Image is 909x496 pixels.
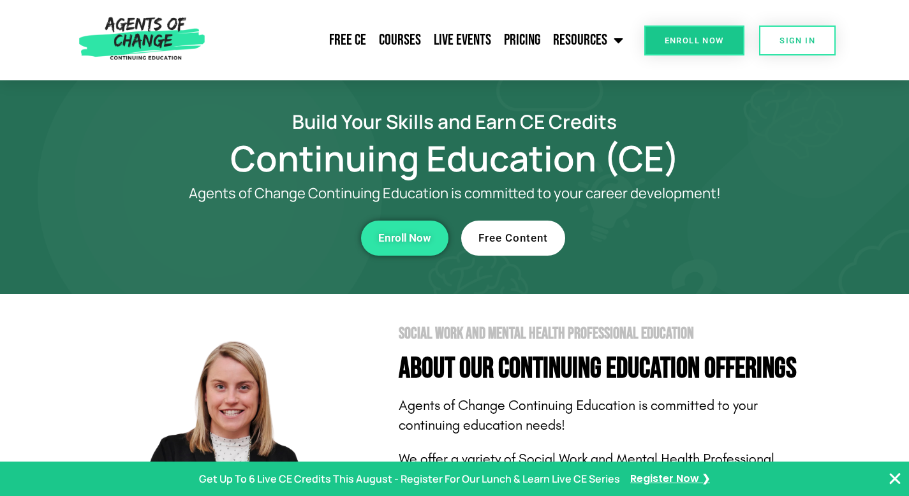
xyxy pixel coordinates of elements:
[91,143,818,173] h1: Continuing Education (CE)
[373,24,427,56] a: Courses
[142,186,767,201] p: Agents of Change Continuing Education is committed to your career development!
[478,233,548,244] span: Free Content
[498,24,547,56] a: Pricing
[91,112,818,131] h2: Build Your Skills and Earn CE Credits
[399,326,818,342] h2: Social Work and Mental Health Professional Education
[199,470,620,488] p: Get Up To 6 Live CE Credits This August - Register For Our Lunch & Learn Live CE Series
[461,221,565,256] a: Free Content
[759,26,836,55] a: SIGN IN
[399,397,758,434] span: Agents of Change Continuing Education is committed to your continuing education needs!
[361,221,448,256] a: Enroll Now
[211,24,630,56] nav: Menu
[378,233,431,244] span: Enroll Now
[887,471,903,486] button: Close Banner
[547,24,630,56] a: Resources
[399,354,818,383] h4: About Our Continuing Education Offerings
[323,24,373,56] a: Free CE
[630,470,710,488] a: Register Now ❯
[665,36,724,45] span: Enroll Now
[644,26,744,55] a: Enroll Now
[780,36,815,45] span: SIGN IN
[427,24,498,56] a: Live Events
